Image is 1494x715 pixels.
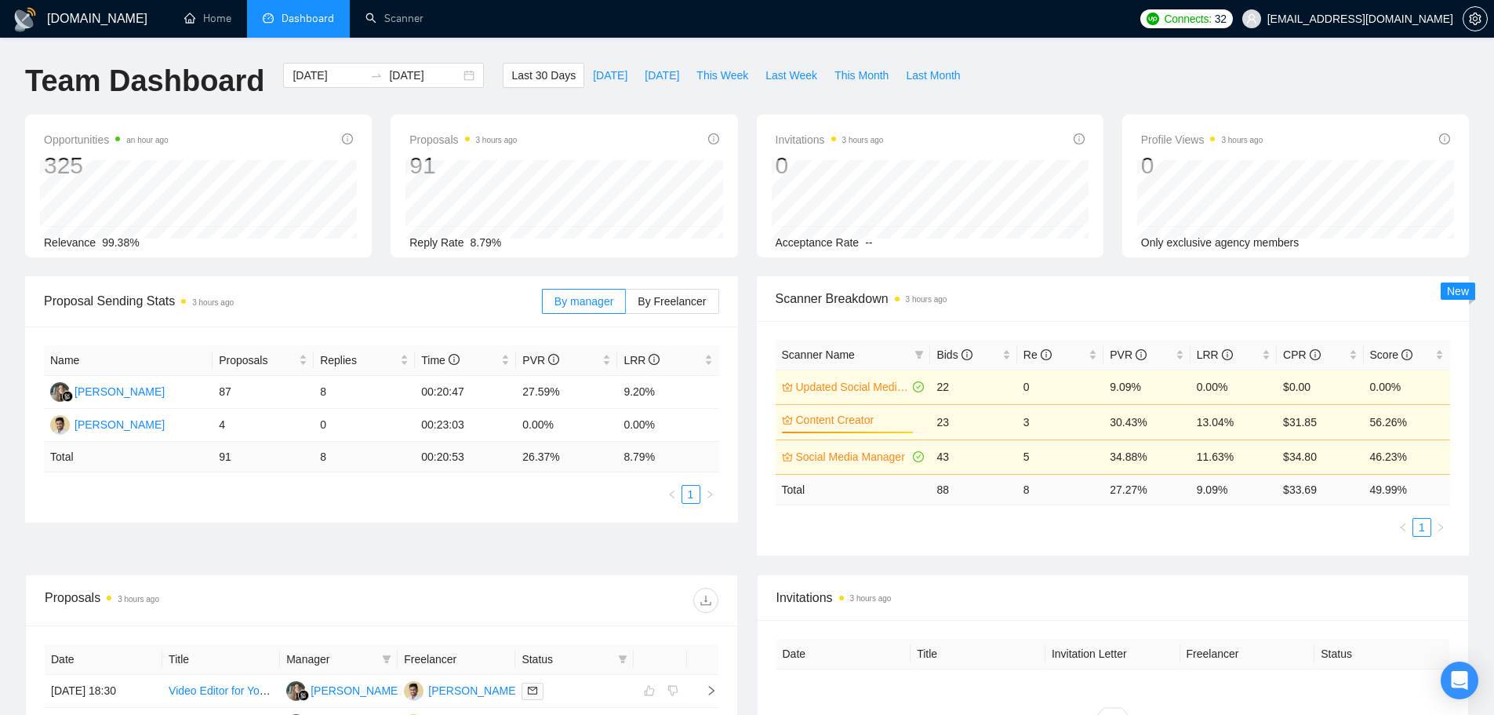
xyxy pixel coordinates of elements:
span: Proposals [409,130,517,149]
td: 0 [314,409,415,442]
button: Last Month [897,63,969,88]
span: info-circle [1222,349,1233,360]
span: dashboard [263,13,274,24]
li: Next Page [700,485,719,504]
span: LRR [623,354,660,367]
span: right [1436,523,1445,532]
span: crown [782,414,793,425]
a: 1 [682,486,700,503]
td: 4 [213,409,314,442]
span: New [1447,285,1469,297]
td: 8 [314,442,415,472]
a: LK[PERSON_NAME] [50,385,165,397]
a: searchScanner [365,12,423,25]
button: This Month [826,63,897,88]
img: SH [404,681,423,701]
span: filter [382,655,391,664]
td: 49.99 % [1364,474,1450,505]
span: LRR [1197,348,1233,361]
span: PVR [522,354,559,367]
span: user [1246,13,1257,24]
span: filter [379,648,394,671]
a: SH[PERSON_NAME] [50,418,165,430]
button: [DATE] [584,63,636,88]
img: logo [13,7,38,32]
span: Profile Views [1141,130,1263,149]
td: 26.37 % [516,442,617,472]
span: Acceptance Rate [776,236,860,249]
td: 0.00% [516,409,617,442]
span: filter [911,343,927,367]
td: $31.85 [1277,404,1363,440]
th: Manager [280,644,398,675]
div: 91 [409,151,517,181]
h1: Team Dashboard [25,63,264,100]
span: PVR [1110,348,1147,361]
th: Title [911,639,1045,669]
span: info-circle [961,349,972,360]
span: Reply Rate [409,236,463,249]
span: info-circle [342,133,353,144]
span: filter [618,655,627,664]
input: End date [389,67,460,84]
td: 91 [213,442,314,472]
span: download [694,594,718,607]
img: SH [50,415,70,435]
td: 0 [1017,370,1103,404]
span: Invitations [776,588,1450,607]
a: Content Creator [796,411,921,429]
th: Date [45,644,162,675]
td: 3 [1017,404,1103,440]
time: 3 hours ago [1221,136,1263,144]
span: check-circle [913,381,924,392]
span: info-circle [548,354,559,365]
span: setting [1463,13,1487,25]
button: right [1431,518,1450,537]
li: Previous Page [663,485,682,504]
span: [DATE] [645,67,679,84]
a: setting [1463,13,1488,25]
span: info-circle [1074,133,1085,144]
td: 9.09 % [1190,474,1277,505]
td: 9.20% [617,376,718,409]
span: -- [865,236,872,249]
td: 8 [314,376,415,409]
span: swap-right [370,69,383,82]
img: LK [286,681,306,701]
button: left [1394,518,1412,537]
img: gigradar-bm.png [298,690,309,701]
td: 8 [1017,474,1103,505]
span: Last 30 Days [511,67,576,84]
span: 32 [1215,10,1227,27]
img: LK [50,382,70,402]
button: left [663,485,682,504]
td: 00:20:47 [415,376,516,409]
span: Connects: [1164,10,1211,27]
span: [DATE] [593,67,627,84]
span: Proposals [219,352,296,369]
th: Invitation Letter [1045,639,1180,669]
th: Replies [314,345,415,376]
span: Scanner Name [782,348,855,361]
span: mail [528,686,537,695]
li: Next Page [1431,518,1450,537]
span: check-circle [913,451,924,462]
td: 56.26% [1364,404,1450,440]
th: Title [162,644,280,675]
td: 11.63% [1190,440,1277,474]
time: 3 hours ago [842,136,884,144]
td: $ 33.69 [1277,474,1363,505]
td: [DATE] 18:30 [45,675,162,708]
td: 8.79 % [617,442,718,472]
button: This Week [688,63,757,88]
span: This Week [696,67,748,84]
td: 23 [930,404,1016,440]
td: 87 [213,376,314,409]
span: Time [421,354,459,367]
th: Freelancer [1180,639,1315,669]
span: info-circle [449,354,460,365]
td: 5 [1017,440,1103,474]
span: Invitations [776,130,884,149]
button: right [700,485,719,504]
td: 27.27 % [1103,474,1190,505]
